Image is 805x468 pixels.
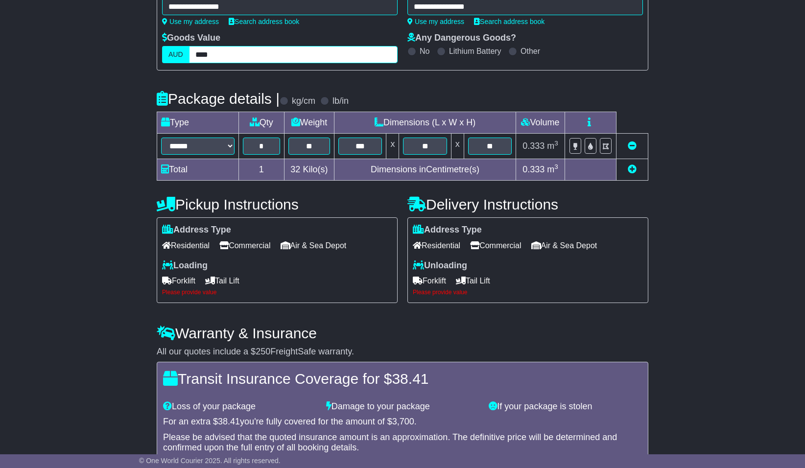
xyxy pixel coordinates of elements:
[522,164,545,174] span: 0.333
[321,401,484,412] div: Damage to your package
[628,141,637,151] a: Remove this item
[163,371,642,387] h4: Transit Insurance Coverage for $
[162,260,208,271] label: Loading
[157,112,239,134] td: Type
[413,238,460,253] span: Residential
[334,159,516,181] td: Dimensions in Centimetre(s)
[521,47,540,56] label: Other
[163,417,642,427] div: For an extra $ you're fully covered for the amount of $ .
[157,159,239,181] td: Total
[162,33,220,44] label: Goods Value
[157,196,398,212] h4: Pickup Instructions
[456,273,490,288] span: Tail Lift
[163,432,642,453] div: Please be advised that the quoted insurance amount is an approximation. The definitive price will...
[281,238,347,253] span: Air & Sea Depot
[284,112,334,134] td: Weight
[157,325,648,341] h4: Warranty & Insurance
[449,47,501,56] label: Lithium Battery
[229,18,299,25] a: Search address book
[157,91,280,107] h4: Package details |
[420,47,429,56] label: No
[218,417,240,426] span: 38.41
[162,273,195,288] span: Forklift
[292,96,315,107] label: kg/cm
[139,457,281,465] span: © One World Courier 2025. All rights reserved.
[392,417,414,426] span: 3,700
[554,140,558,147] sup: 3
[407,33,516,44] label: Any Dangerous Goods?
[474,18,545,25] a: Search address book
[158,401,321,412] div: Loss of your package
[205,273,239,288] span: Tail Lift
[162,18,219,25] a: Use my address
[407,18,464,25] a: Use my address
[162,46,189,63] label: AUD
[162,225,231,235] label: Address Type
[392,371,428,387] span: 38.41
[522,141,545,151] span: 0.333
[451,134,464,159] td: x
[386,134,399,159] td: x
[470,238,521,253] span: Commercial
[256,347,270,356] span: 250
[162,289,392,296] div: Please provide value
[284,159,334,181] td: Kilo(s)
[531,238,597,253] span: Air & Sea Depot
[628,164,637,174] a: Add new item
[516,112,565,134] td: Volume
[547,141,558,151] span: m
[413,289,643,296] div: Please provide value
[157,347,648,357] div: All our quotes include a $ FreightSafe warranty.
[334,112,516,134] td: Dimensions (L x W x H)
[332,96,349,107] label: lb/in
[239,159,284,181] td: 1
[407,196,648,212] h4: Delivery Instructions
[162,238,210,253] span: Residential
[413,260,467,271] label: Unloading
[239,112,284,134] td: Qty
[547,164,558,174] span: m
[554,163,558,170] sup: 3
[219,238,270,253] span: Commercial
[413,225,482,235] label: Address Type
[290,164,300,174] span: 32
[413,273,446,288] span: Forklift
[484,401,647,412] div: If your package is stolen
